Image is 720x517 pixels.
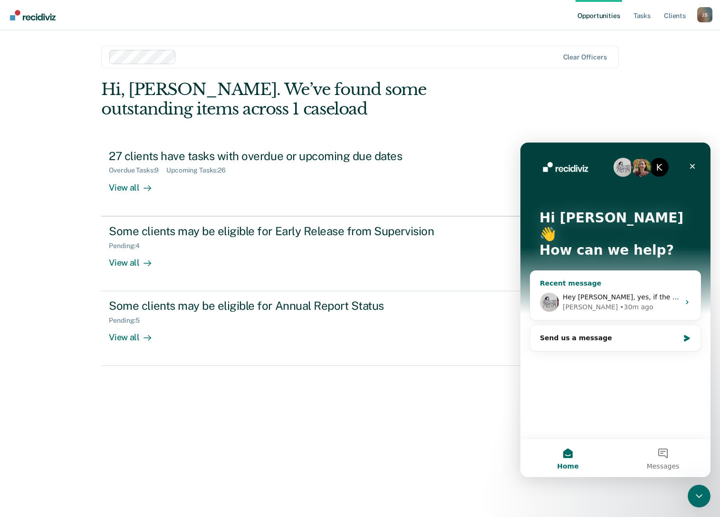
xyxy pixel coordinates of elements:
img: Recidiviz [10,10,56,20]
div: Some clients may be eligible for Annual Report Status [109,299,442,313]
div: • 30m ago [99,160,133,170]
span: Home [37,320,58,327]
span: Messages [126,320,159,327]
div: Some clients may be eligible for Early Release from Supervision [109,224,442,238]
div: J S [697,7,712,22]
span: Hey [PERSON_NAME], yes, if the supervisor searches for your name in the search bar, they can go t... [42,151,697,158]
div: Pending : 5 [109,316,147,325]
a: 27 clients have tasks with overdue or upcoming due datesOverdue Tasks:9Upcoming Tasks:26View all [101,142,618,216]
iframe: Intercom live chat [520,143,710,477]
div: Send us a message [10,182,181,209]
div: Close [163,15,181,32]
div: View all [109,174,162,193]
button: Messages [95,297,190,335]
div: Send us a message [19,191,159,201]
div: Clear officers [563,53,607,61]
div: Pending : 4 [109,242,147,250]
div: 27 clients have tasks with overdue or upcoming due dates [109,149,442,163]
div: Overdue Tasks : 9 [109,166,166,174]
iframe: Intercom live chat [688,485,710,507]
div: View all [109,325,162,343]
a: Some clients may be eligible for Early Release from SupervisionPending:4View all [101,216,618,291]
button: Profile dropdown button [697,7,712,22]
div: [PERSON_NAME] [42,160,97,170]
div: Upcoming Tasks : 26 [166,166,233,174]
div: Hi, [PERSON_NAME]. We’ve found some outstanding items across 1 caseload [101,80,515,119]
div: View all [109,249,162,268]
a: Some clients may be eligible for Annual Report StatusPending:5View all [101,291,618,366]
